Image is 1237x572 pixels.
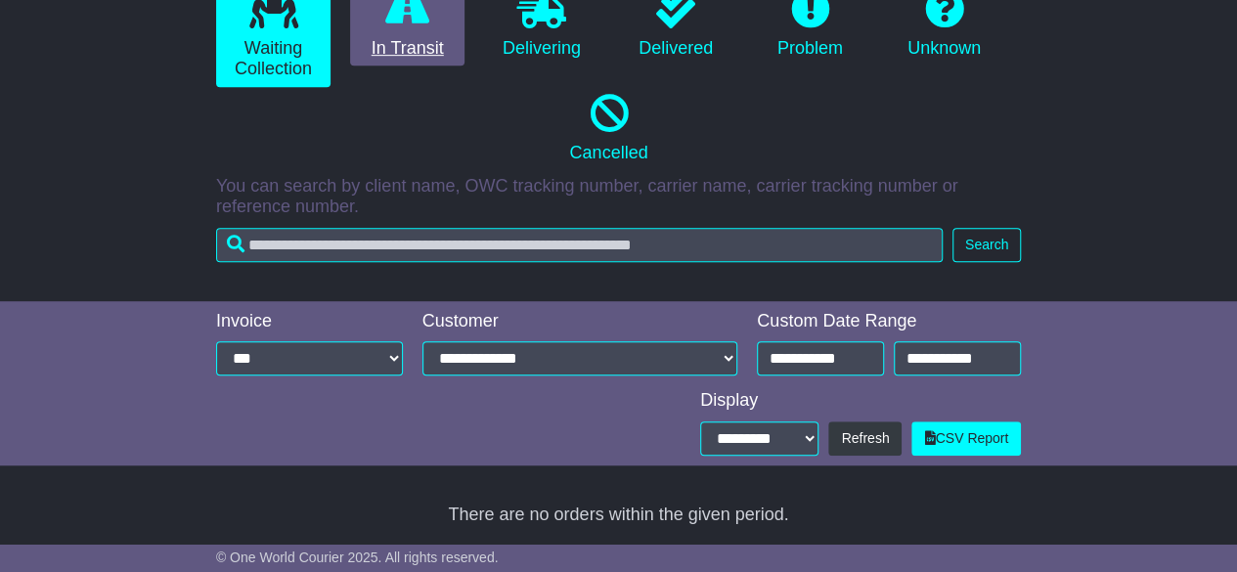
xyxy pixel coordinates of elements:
[216,87,1001,171] a: Cancelled
[952,228,1021,262] button: Search
[757,311,1021,332] div: Custom Date Range
[216,550,499,565] span: © One World Courier 2025. All rights reserved.
[216,311,403,332] div: Invoice
[128,505,1110,526] div: There are no orders within the given period.
[828,421,902,456] button: Refresh
[422,311,738,332] div: Customer
[700,390,1021,412] div: Display
[216,176,1021,218] p: You can search by client name, OWC tracking number, carrier name, carrier tracking number or refe...
[911,421,1021,456] a: CSV Report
